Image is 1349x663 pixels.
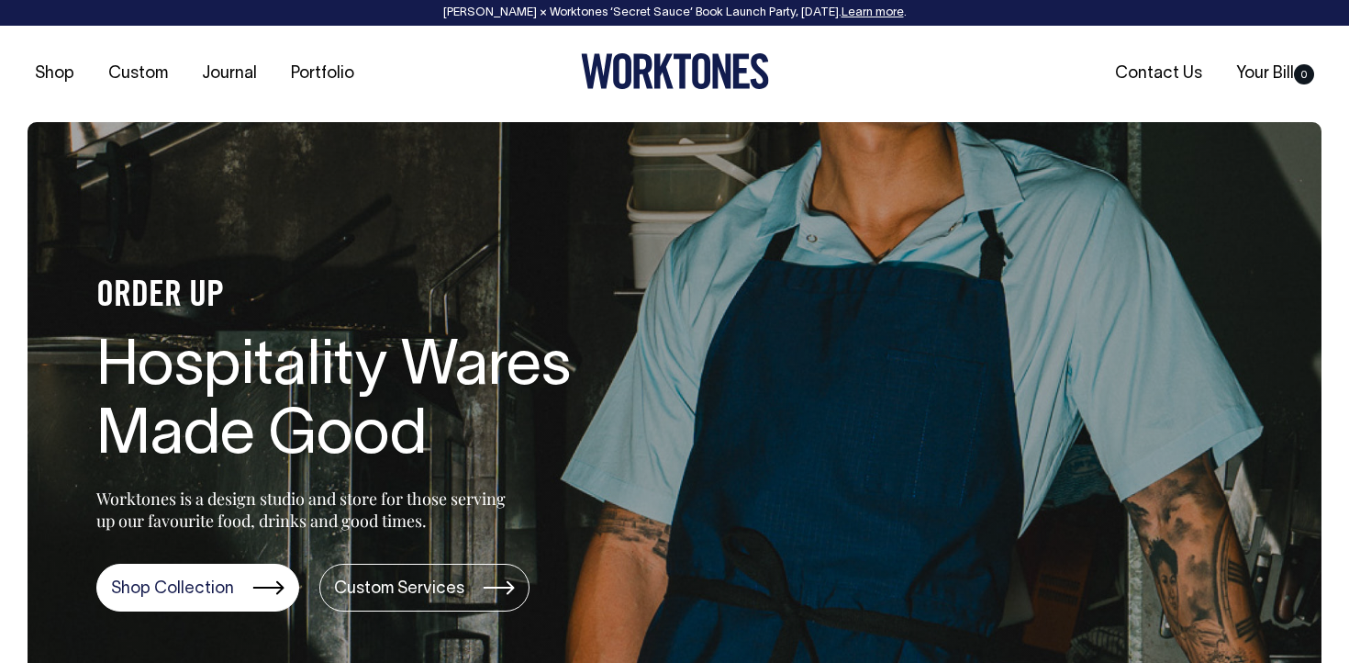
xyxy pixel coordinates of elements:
a: Learn more [842,7,904,18]
a: Journal [195,59,264,89]
p: Worktones is a design studio and store for those serving up our favourite food, drinks and good t... [96,488,514,532]
h4: ORDER UP [96,277,684,316]
a: Your Bill0 [1229,59,1321,89]
a: Contact Us [1108,59,1210,89]
a: Custom [101,59,175,89]
h1: Hospitality Wares Made Good [96,334,684,472]
span: 0 [1294,64,1314,84]
a: Shop Collection [96,564,299,612]
a: Custom Services [319,564,530,612]
div: [PERSON_NAME] × Worktones ‘Secret Sauce’ Book Launch Party, [DATE]. . [18,6,1331,19]
a: Shop [28,59,82,89]
a: Portfolio [284,59,362,89]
